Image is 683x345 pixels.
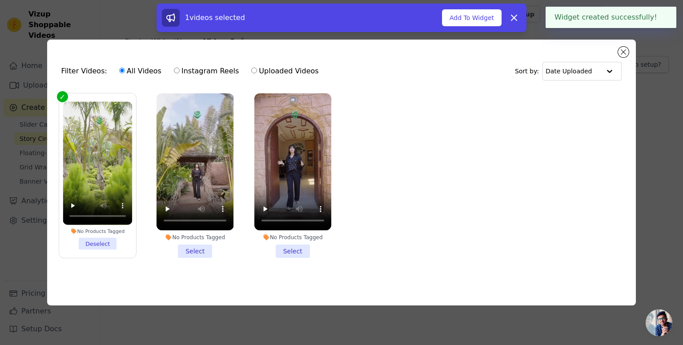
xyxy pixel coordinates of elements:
label: Instagram Reels [173,65,239,77]
div: Sort by: [515,62,622,80]
span: 1 videos selected [185,13,245,22]
button: Add To Widget [442,9,502,26]
button: Close [657,12,667,23]
label: All Videos [119,65,162,77]
div: No Products Tagged [157,234,233,241]
button: Close modal [618,47,629,57]
div: No Products Tagged [63,228,132,234]
div: No Products Tagged [254,234,331,241]
div: Filter Videos: [61,61,324,81]
label: Uploaded Videos [251,65,319,77]
div: Widget created successfully! [546,7,676,28]
a: Open chat [646,309,672,336]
